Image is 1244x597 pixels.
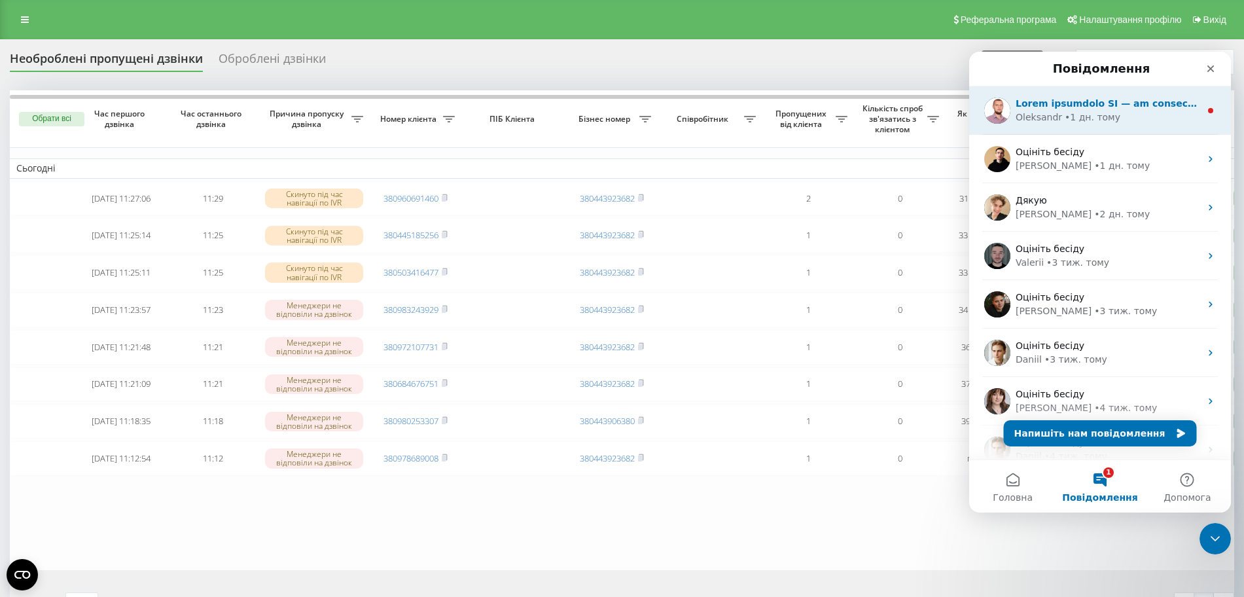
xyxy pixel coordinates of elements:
span: Пропущених від клієнта [769,109,836,129]
td: 0 [854,367,946,402]
a: 380972107731 [383,341,438,353]
span: Як довго дзвінок втрачено [956,109,1027,129]
span: Час першого дзвінка [86,109,156,129]
span: Налаштування профілю [1079,14,1181,25]
td: 1 [762,293,854,327]
span: Бізнес номер [573,114,639,124]
button: Обрати всі [19,112,84,126]
td: 33 хвилини тому [946,218,1037,253]
span: Причина пропуску дзвінка [265,109,351,129]
span: Час останнього дзвінка [177,109,248,129]
td: 1 [762,367,854,402]
div: Скинуто під час навігації по IVR [265,189,363,208]
div: Менеджери не відповіли на дзвінок [265,412,363,431]
span: Номер клієнта [376,114,443,124]
a: 380443923682 [580,192,635,204]
td: [DATE] 11:18:35 [75,404,167,439]
button: Експорт [982,50,1043,74]
td: 1 [762,404,854,439]
span: ПІБ Клієнта [472,114,555,124]
span: Співробітник [664,114,744,124]
span: Кількість спроб зв'язатись з клієнтом [861,103,927,134]
td: 31 хвилину тому [946,181,1037,216]
td: [DATE] 11:23:57 [75,293,167,327]
td: 37 хвилин тому [946,367,1037,402]
a: 380443923682 [580,452,635,464]
td: 11:25 [167,218,258,253]
iframe: Intercom live chat [1200,523,1231,554]
div: Скинуто під час навігації по IVR [265,262,363,282]
div: Скинуто під час навігації по IVR [265,226,363,245]
td: 11:18 [167,404,258,439]
div: Необроблені пропущені дзвінки [10,52,203,72]
td: 39 хвилин тому [946,404,1037,439]
td: 11:23 [167,293,258,327]
td: [DATE] 11:21:48 [75,330,167,365]
td: 2 [762,181,854,216]
td: [DATE] 11:21:09 [75,367,167,402]
td: 11:25 [167,255,258,290]
td: 33 хвилини тому [946,255,1037,290]
a: 380443923682 [580,341,635,353]
td: 1 [762,441,854,476]
iframe: Intercom live chat [969,52,1231,513]
td: 0 [854,441,946,476]
td: 0 [854,404,946,439]
td: 1 [762,218,854,253]
td: 0 [854,255,946,290]
a: 380503416477 [383,266,438,278]
span: Реферальна програма [961,14,1057,25]
a: 380684676751 [383,378,438,389]
td: 1 [762,255,854,290]
div: Менеджери не відповіли на дзвінок [265,374,363,394]
td: [DATE] 11:25:11 [75,255,167,290]
td: годину тому [946,441,1037,476]
a: 380443923682 [580,304,635,316]
a: 380443923682 [580,229,635,241]
div: Менеджери не відповіли на дзвінок [265,337,363,357]
td: 0 [854,330,946,365]
button: Open CMP widget [7,559,38,590]
a: 380445185256 [383,229,438,241]
div: Менеджери не відповіли на дзвінок [265,300,363,319]
a: 380978689008 [383,452,438,464]
a: 380443906380 [580,415,635,427]
td: 11:21 [167,367,258,402]
a: 380980253307 [383,415,438,427]
div: Оброблені дзвінки [219,52,326,72]
a: 380443923682 [580,378,635,389]
td: 34 хвилини тому [946,293,1037,327]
